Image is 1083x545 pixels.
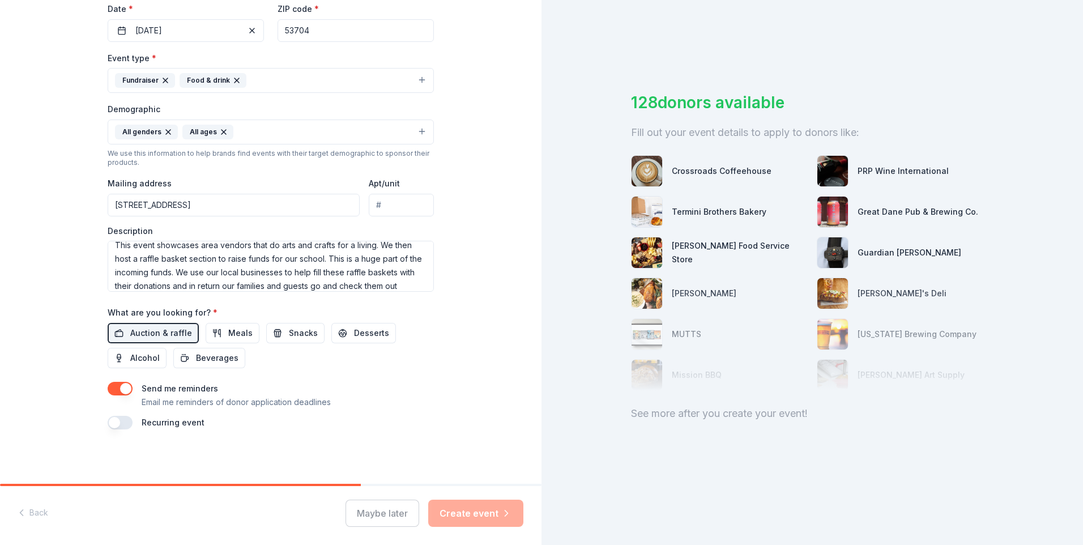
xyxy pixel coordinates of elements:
div: We use this information to help brands find events with their target demographic to sponsor their... [108,149,434,167]
button: All gendersAll ages [108,120,434,144]
button: Alcohol [108,348,167,368]
div: Guardian [PERSON_NAME] [858,246,961,259]
label: Recurring event [142,418,204,427]
div: Great Dane Pub & Brewing Co. [858,205,978,219]
button: Desserts [331,323,396,343]
div: All ages [182,125,233,139]
p: Email me reminders of donor application deadlines [142,395,331,409]
div: Termini Brothers Bakery [672,205,766,219]
label: Date [108,3,264,15]
input: 12345 (U.S. only) [278,19,434,42]
button: Meals [206,323,259,343]
button: FundraiserFood & drink [108,68,434,93]
img: photo for Crossroads Coffeehouse [632,156,662,186]
img: photo for Guardian Angel Device [817,237,848,268]
button: Auction & raffle [108,323,199,343]
img: photo for Gordon Food Service Store [632,237,662,268]
input: # [369,194,434,216]
span: Desserts [354,326,389,340]
div: Fundraiser [115,73,175,88]
img: photo for Great Dane Pub & Brewing Co. [817,197,848,227]
div: All genders [115,125,178,139]
label: What are you looking for? [108,307,218,318]
span: Beverages [196,351,238,365]
div: 128 donors available [631,91,994,114]
span: Auction & raffle [130,326,192,340]
div: Food & drink [180,73,246,88]
label: Apt/unit [369,178,400,189]
label: Demographic [108,104,160,115]
span: Alcohol [130,351,160,365]
button: Beverages [173,348,245,368]
button: Snacks [266,323,325,343]
div: See more after you create your event! [631,405,994,423]
img: photo for Termini Brothers Bakery [632,197,662,227]
span: Snacks [289,326,318,340]
div: Crossroads Coffeehouse [672,164,771,178]
span: Meals [228,326,253,340]
img: photo for PRP Wine International [817,156,848,186]
label: Mailing address [108,178,172,189]
button: [DATE] [108,19,264,42]
textarea: This event showcases area vendors that do arts and crafts for a living. We then host a raffle bas... [108,241,434,292]
label: Description [108,225,153,237]
label: ZIP code [278,3,319,15]
div: Fill out your event details to apply to donors like: [631,124,994,142]
div: [PERSON_NAME] Food Service Store [672,239,808,266]
label: Event type [108,53,156,64]
div: PRP Wine International [858,164,949,178]
label: Send me reminders [142,384,218,393]
input: Enter a US address [108,194,360,216]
